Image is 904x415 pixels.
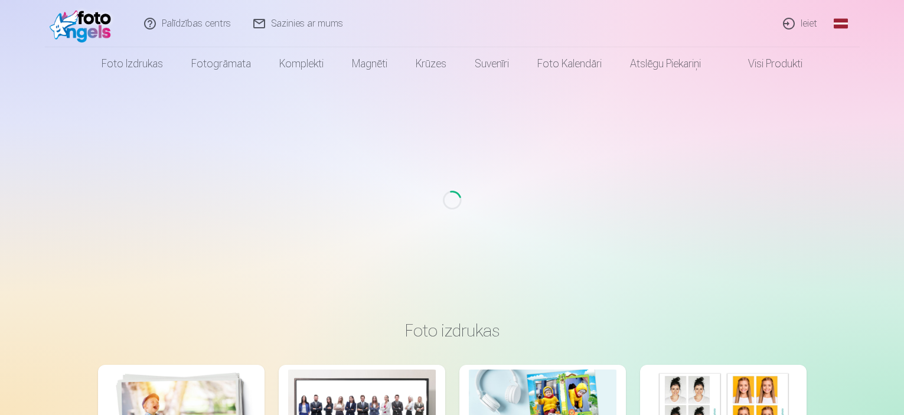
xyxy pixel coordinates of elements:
[461,47,523,80] a: Suvenīri
[177,47,265,80] a: Fotogrāmata
[87,47,177,80] a: Foto izdrukas
[265,47,338,80] a: Komplekti
[107,320,797,341] h3: Foto izdrukas
[50,5,118,43] img: /fa1
[616,47,715,80] a: Atslēgu piekariņi
[402,47,461,80] a: Krūzes
[715,47,817,80] a: Visi produkti
[523,47,616,80] a: Foto kalendāri
[338,47,402,80] a: Magnēti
